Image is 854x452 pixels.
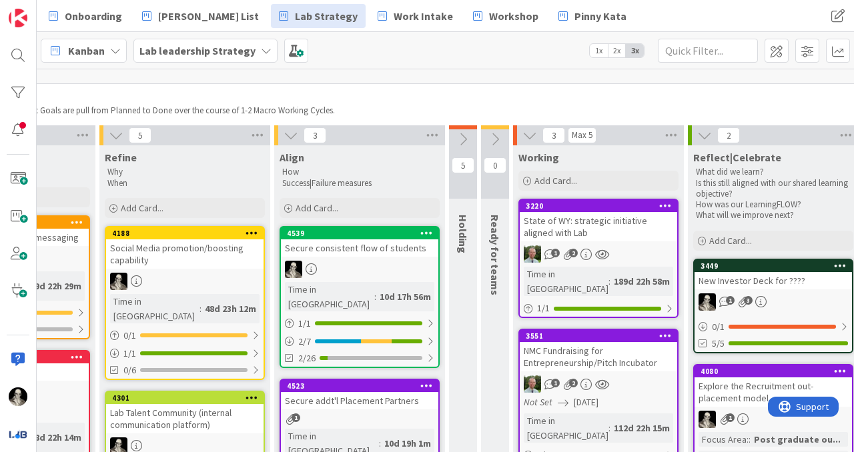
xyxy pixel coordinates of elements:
[551,379,560,387] span: 1
[68,43,105,59] span: Kanban
[751,432,844,447] div: Post graduate ou...
[106,239,264,269] div: Social Media promotion/boosting capability
[518,199,679,318] a: 3220State of WY: strategic initiative aligned with LabSHTime in [GEOGRAPHIC_DATA]:189d 22h 58m1/1
[298,317,311,331] span: 1 / 1
[699,411,716,428] img: WS
[158,8,259,24] span: [PERSON_NAME] List
[374,289,376,304] span: :
[610,421,673,435] div: 112d 22h 15m
[280,226,440,368] a: 4539Secure consistent flow of studentsWSTime in [GEOGRAPHIC_DATA]:10d 17h 56m1/12/72/26
[717,127,740,143] span: 2
[285,261,302,278] img: WS
[701,367,852,376] div: 4080
[376,289,434,304] div: 10d 17h 56m
[201,301,260,316] div: 48d 23h 12m
[280,151,304,164] span: Align
[106,327,264,344] div: 0/1
[709,235,752,247] span: Add Card...
[701,261,852,271] div: 3449
[199,301,201,316] span: :
[9,387,27,406] img: WS
[626,44,644,57] span: 3x
[695,293,852,311] div: WS
[569,249,578,257] span: 2
[281,380,438,392] div: 4523
[608,421,610,435] span: :
[304,127,326,143] span: 3
[282,167,437,177] p: How
[524,396,552,408] i: Not Set
[524,245,541,263] img: SH
[281,392,438,409] div: Secure addt'l Placement Partners
[520,245,677,263] div: SH
[106,392,264,433] div: 4301Lab Talent Community (internal communication platform)
[551,249,560,257] span: 1
[520,300,677,317] div: 1/1
[9,425,27,443] img: avatar
[106,273,264,290] div: WS
[520,200,677,241] div: 3220State of WY: strategic initiative aligned with Lab
[452,157,474,173] span: 5
[696,210,851,221] p: What will we improve next?
[693,151,781,164] span: Reflect|Celebrate
[524,413,608,443] div: Time in [GEOGRAPHIC_DATA]
[31,279,85,293] div: 9d 22h 29m
[520,342,677,371] div: NMC Fundraising for Entrepreneurship/Pitch Incubator
[749,432,751,447] span: :
[295,8,358,24] span: Lab Strategy
[112,393,264,403] div: 4301
[139,44,256,57] b: Lab leadership Strategy
[287,381,438,391] div: 4523
[106,392,264,404] div: 4301
[608,44,626,57] span: 2x
[281,227,438,239] div: 4539
[695,365,852,407] div: 4080Explore the Recruitment out-placement model
[123,363,136,377] span: 0/6
[488,215,502,295] span: Ready for teams
[107,178,262,189] p: When
[658,39,758,63] input: Quick Filter...
[129,127,151,143] span: 5
[524,267,608,296] div: Time in [GEOGRAPHIC_DATA]
[520,375,677,393] div: SH
[537,301,550,315] span: 1 / 1
[105,226,265,380] a: 4188Social Media promotion/boosting capabilityWSTime in [GEOGRAPHIC_DATA]:48d 23h 12m0/11/10/6
[518,151,559,164] span: Working
[281,315,438,332] div: 1/1
[726,413,735,422] span: 1
[379,436,381,451] span: :
[696,167,851,177] p: What did we learn?
[281,380,438,409] div: 4523Secure addt'l Placement Partners
[121,202,163,214] span: Add Card...
[41,4,130,28] a: Onboarding
[298,335,311,349] span: 2 / 7
[695,260,852,272] div: 3449
[693,259,853,353] a: 3449New Investor Deck for ????WS0/15/5
[699,432,749,447] div: Focus Area:
[696,199,851,210] p: How was our LearningFLOW?
[526,331,677,341] div: 3551
[489,8,538,24] span: Workshop
[281,333,438,350] div: 2/7
[696,178,851,200] p: Is this still aligned with our shared learning objective?
[465,4,546,28] a: Workshop
[695,411,852,428] div: WS
[105,151,137,164] span: Refine
[574,8,626,24] span: Pinny Kata
[695,365,852,377] div: 4080
[590,44,608,57] span: 1x
[520,330,677,342] div: 3551
[285,282,374,311] div: Time in [GEOGRAPHIC_DATA]
[281,261,438,278] div: WS
[381,436,434,451] div: 10d 19h 1m
[712,320,725,334] span: 0 / 1
[134,4,267,28] a: [PERSON_NAME] List
[534,175,577,187] span: Add Card...
[726,296,735,305] span: 1
[744,296,753,305] span: 3
[520,330,677,371] div: 3551NMC Fundraising for Entrepreneurship/Pitch Incubator
[110,273,127,290] img: WS
[574,395,598,409] span: [DATE]
[699,293,716,311] img: WS
[695,272,852,289] div: New Investor Deck for ????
